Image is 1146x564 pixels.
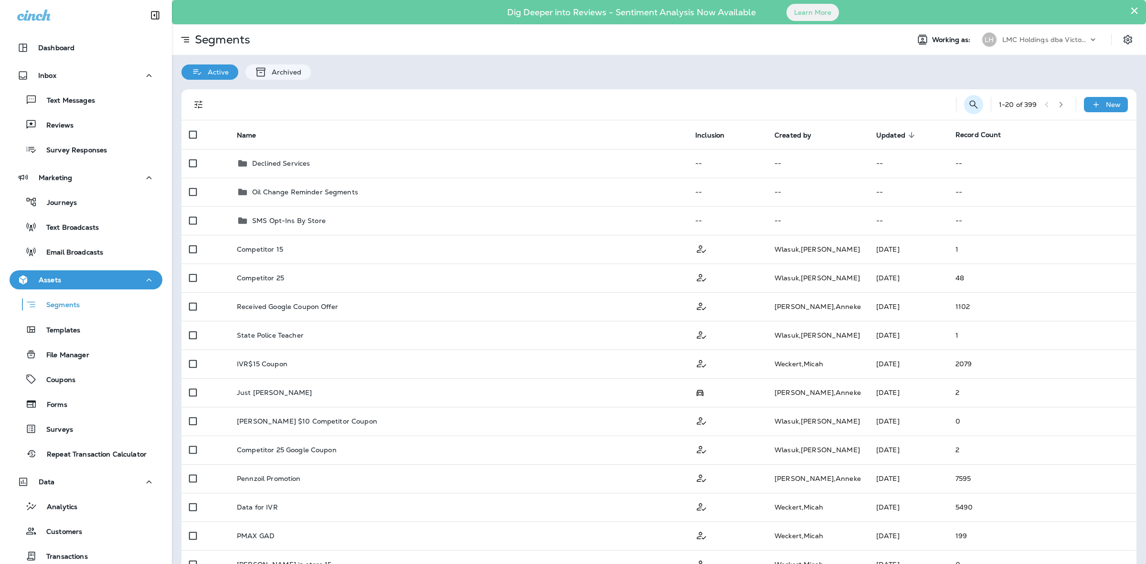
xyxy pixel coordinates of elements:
[39,174,72,181] p: Marketing
[10,344,162,364] button: File Manager
[948,206,1136,235] td: --
[695,416,708,425] span: Customer Only
[948,178,1136,206] td: --
[948,521,1136,550] td: 199
[869,178,948,206] td: --
[39,276,61,284] p: Assets
[695,273,708,281] span: Customer Only
[955,130,1001,139] span: Record Count
[10,38,162,57] button: Dashboard
[767,264,869,292] td: Wlasuk , [PERSON_NAME]
[767,378,869,407] td: [PERSON_NAME] , Anneke
[767,407,869,436] td: Wlasuk , [PERSON_NAME]
[767,464,869,493] td: [PERSON_NAME] , Anneke
[869,149,948,178] td: --
[10,217,162,237] button: Text Broadcasts
[37,248,103,257] p: Email Broadcasts
[767,436,869,464] td: Wlasuk , [PERSON_NAME]
[252,188,358,196] p: Oil Change Reminder Segments
[267,68,301,76] p: Archived
[767,178,869,206] td: --
[964,95,983,114] button: Search Segments
[237,503,278,511] p: Data for IVR
[237,446,337,454] p: Competitor 25 Google Coupon
[10,242,162,262] button: Email Broadcasts
[869,464,948,493] td: [DATE]
[695,445,708,453] span: Customer Only
[1106,101,1121,108] p: New
[999,101,1037,108] div: 1 - 20 of 399
[695,301,708,310] span: Customer Only
[10,496,162,516] button: Analytics
[948,407,1136,436] td: 0
[876,131,905,139] span: Updated
[767,350,869,378] td: Weckert , Micah
[948,264,1136,292] td: 48
[37,376,75,385] p: Coupons
[38,44,74,52] p: Dashboard
[869,436,948,464] td: [DATE]
[695,359,708,367] span: Customer Only
[10,294,162,315] button: Segments
[479,11,784,14] p: Dig Deeper into Reviews - Sentiment Analysis Now Available
[695,388,705,396] span: Possession
[10,139,162,160] button: Survey Responses
[948,321,1136,350] td: 1
[1119,31,1136,48] button: Settings
[237,389,312,396] p: Just [PERSON_NAME]
[37,553,88,562] p: Transactions
[237,274,284,282] p: Competitor 25
[10,369,162,389] button: Coupons
[869,264,948,292] td: [DATE]
[948,292,1136,321] td: 1102
[1130,3,1139,18] button: Close
[869,235,948,264] td: [DATE]
[948,436,1136,464] td: 2
[775,131,811,139] span: Created by
[775,131,824,139] span: Created by
[142,6,169,25] button: Collapse Sidebar
[252,217,326,224] p: SMS Opt-Ins By Store
[869,350,948,378] td: [DATE]
[688,149,767,178] td: --
[37,223,99,233] p: Text Broadcasts
[695,502,708,511] span: Customer Only
[869,521,948,550] td: [DATE]
[10,115,162,135] button: Reviews
[948,350,1136,378] td: 2079
[10,66,162,85] button: Inbox
[10,444,162,464] button: Repeat Transaction Calculator
[189,95,208,114] button: Filters
[948,378,1136,407] td: 2
[869,321,948,350] td: [DATE]
[10,192,162,212] button: Journeys
[237,360,287,368] p: IVR$15 Coupon
[695,330,708,339] span: Customer Only
[37,326,80,335] p: Templates
[37,146,107,155] p: Survey Responses
[869,493,948,521] td: [DATE]
[237,417,377,425] p: [PERSON_NAME] $10 Competitor Coupon
[37,351,89,360] p: File Manager
[695,131,737,139] span: Inclusion
[37,426,73,435] p: Surveys
[688,206,767,235] td: --
[10,90,162,110] button: Text Messages
[876,131,918,139] span: Updated
[948,493,1136,521] td: 5490
[932,36,973,44] span: Working as:
[237,331,304,339] p: State Police Teacher
[191,32,250,47] p: Segments
[10,270,162,289] button: Assets
[869,292,948,321] td: [DATE]
[37,528,82,537] p: Customers
[237,245,283,253] p: Competitor 15
[37,503,77,512] p: Analytics
[39,478,55,486] p: Data
[688,178,767,206] td: --
[10,419,162,439] button: Surveys
[767,292,869,321] td: [PERSON_NAME] , Anneke
[37,199,77,208] p: Journeys
[1002,36,1088,43] p: LMC Holdings dba Victory Lane Quick Oil Change
[767,149,869,178] td: --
